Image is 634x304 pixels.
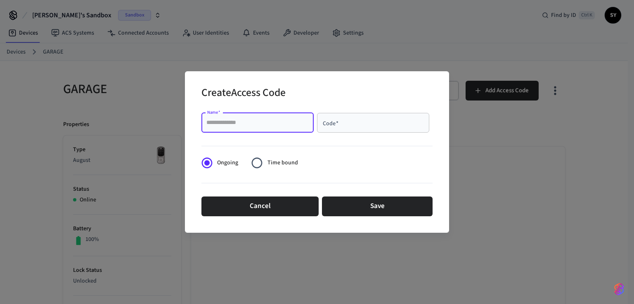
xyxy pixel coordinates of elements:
[201,81,286,106] h2: Create Access Code
[614,283,624,296] img: SeamLogoGradient.69752ec5.svg
[267,159,298,167] span: Time bound
[217,159,238,167] span: Ongoing
[201,196,319,216] button: Cancel
[207,109,220,115] label: Name
[322,196,433,216] button: Save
